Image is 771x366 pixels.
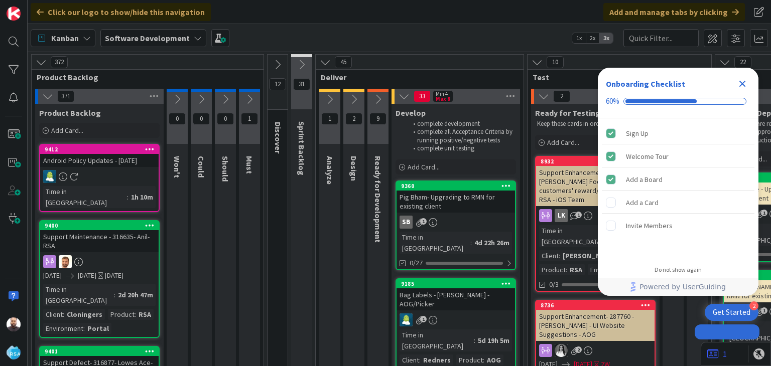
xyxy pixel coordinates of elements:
span: 1 [420,218,427,225]
div: Time in [GEOGRAPHIC_DATA] [43,186,127,208]
div: Open Get Started checklist, remaining modules: 2 [705,304,758,321]
span: : [559,250,560,261]
div: Environment [43,323,83,334]
a: Powered by UserGuiding [603,278,753,296]
span: [DATE] [78,270,96,281]
span: Analyze [325,156,335,185]
a: 1 [707,348,727,360]
div: Client [400,354,419,365]
div: AS [40,255,159,268]
div: 9412Android Policy Updates - [DATE] [40,145,159,167]
li: complete unit testing [408,144,515,152]
span: : [474,335,475,346]
div: 8932Support Enhancement- 296581 - [PERSON_NAME] Foods - FW: Oroville customers' reward/spend tota... [536,157,655,206]
span: Should [220,156,230,181]
span: : [127,192,128,203]
div: 9401 [40,347,159,356]
span: 2 [553,90,570,102]
div: 8736Support Enhancement- 287760 - [PERSON_NAME] - UI Website Suggestions - AOG [536,301,655,341]
span: : [63,309,64,320]
span: : [419,354,421,365]
div: Add a Board is complete. [602,168,754,191]
div: Min 4 [436,91,448,96]
div: Portal [85,323,111,334]
img: AS [59,255,72,268]
div: Do not show again [655,266,702,274]
div: 2 [749,301,758,310]
div: 9185 [397,279,515,288]
div: Get Started [713,307,750,317]
div: 2d 20h 47m [115,289,156,300]
span: Add Card... [547,138,579,147]
div: 8736 [541,302,655,309]
div: Add a Card [626,197,659,209]
span: 1 [761,210,767,216]
div: Time in [GEOGRAPHIC_DATA] [539,225,606,247]
img: SB [7,317,21,331]
span: 3x [599,33,613,43]
div: [DATE] [105,270,123,281]
div: 9185 [401,280,515,287]
span: 0 [217,113,234,125]
span: 1x [572,33,586,43]
span: 1 [241,113,258,125]
div: Invite Members is incomplete. [602,215,754,237]
div: 9185Bag Labels - [PERSON_NAME] - AOG/Picker [397,279,515,310]
img: RD [400,313,413,326]
div: Time in [GEOGRAPHIC_DATA] [400,232,470,254]
li: complete development [408,120,515,128]
div: Click our logo to show/hide this navigation [31,3,211,21]
li: complete all Acceptance Criteria by running positive/negative tests [408,128,515,144]
div: Support Enhancement- 287760 - [PERSON_NAME] - UI Website Suggestions - AOG [536,310,655,341]
div: 4d 22h 26m [472,237,512,248]
span: Ready for Testing [535,108,600,118]
div: 5d 19h 5m [475,335,512,346]
span: 0 [193,113,210,125]
div: Close Checklist [734,76,750,92]
span: : [566,264,567,275]
span: Product Backlog [39,108,101,118]
div: 8932 [536,157,655,166]
div: Environment [588,264,628,275]
div: AOG [484,354,503,365]
input: Quick Filter... [623,29,699,47]
span: 10 [547,56,564,68]
div: Support Maintenance - 316635- Anil-RSA [40,230,159,252]
div: Client [43,309,63,320]
span: Discover [273,122,283,153]
div: RD [397,313,515,326]
span: : [470,237,472,248]
div: 9400 [45,222,159,229]
div: RSA [567,264,585,275]
div: [PERSON_NAME] Fresh [560,250,638,261]
span: 45 [335,56,352,68]
span: 0 [169,113,186,125]
span: Won't [172,156,182,178]
span: 371 [57,90,74,102]
img: avatar [7,345,21,359]
span: 1 [575,212,582,218]
div: Pig Bham- Upgrading to RMN for existing client [397,191,515,213]
span: Deliver [321,72,511,82]
div: Onboarding Checklist [606,78,685,90]
span: 1 [420,316,427,322]
img: Visit kanbanzone.com [7,7,21,21]
span: Product Backlog [37,72,251,82]
div: Welcome Tour is complete. [602,145,754,167]
span: Design [349,156,359,181]
div: 9400Support Maintenance - 316635- Anil-RSA [40,221,159,252]
img: RD [43,170,56,183]
div: Footer [598,278,758,296]
div: RSA [136,309,154,320]
div: bs [536,344,655,357]
div: Welcome Tour [626,150,669,162]
div: 9412 [40,145,159,154]
span: Must [244,156,254,174]
p: Keep these cards in order of priority. [537,120,654,128]
span: Could [196,156,206,177]
span: 12 [269,78,286,90]
span: Kanban [51,32,79,44]
div: 1h 10m [128,192,156,203]
div: Sign Up [626,127,649,139]
div: SB [400,216,413,229]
